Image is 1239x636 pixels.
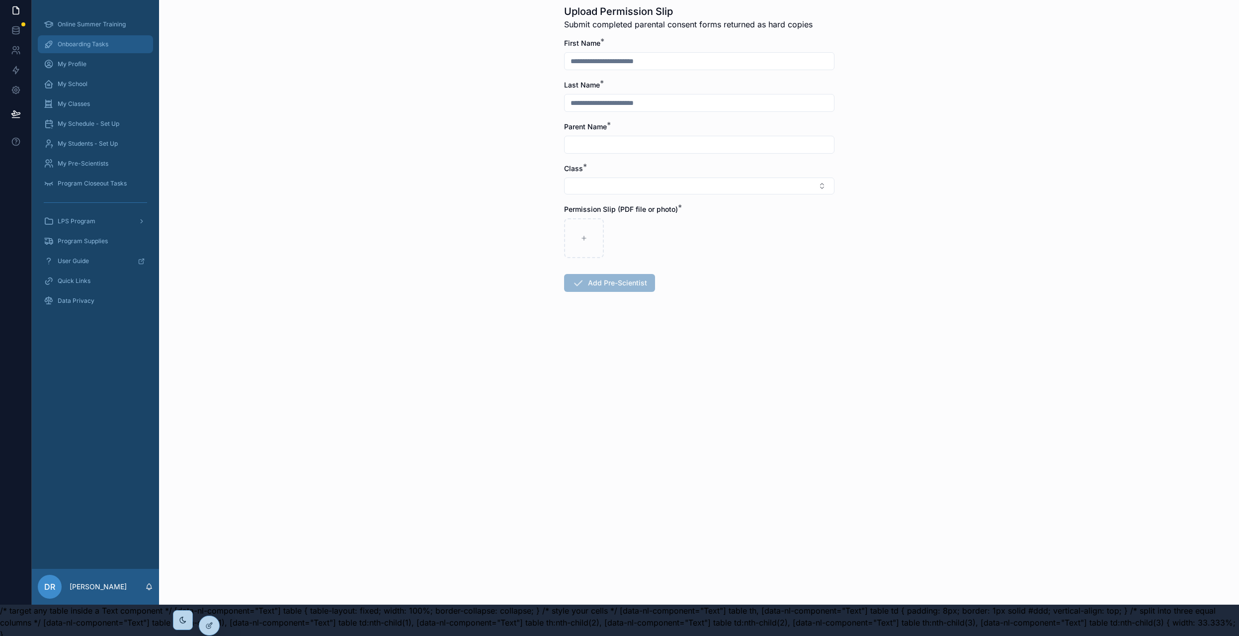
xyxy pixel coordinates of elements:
[564,178,834,194] button: Select Button
[38,272,153,290] a: Quick Links
[38,135,153,153] a: My Students - Set Up
[58,257,89,265] span: User Guide
[38,95,153,113] a: My Classes
[38,292,153,310] a: Data Privacy
[38,55,153,73] a: My Profile
[564,81,600,89] span: Last Name
[58,20,126,28] span: Online Summer Training
[564,4,813,18] h1: Upload Permission Slip
[58,80,87,88] span: My School
[58,277,90,285] span: Quick Links
[38,35,153,53] a: Onboarding Tasks
[38,115,153,133] a: My Schedule - Set Up
[58,100,90,108] span: My Classes
[38,155,153,173] a: My Pre-Scientists
[70,582,127,592] p: [PERSON_NAME]
[564,122,607,131] span: Parent Name
[38,252,153,270] a: User Guide
[58,237,108,245] span: Program Supplies
[58,160,108,168] span: My Pre-Scientists
[38,75,153,93] a: My School
[58,40,108,48] span: Onboarding Tasks
[44,581,55,593] span: DR
[38,175,153,192] a: Program Closeout Tasks
[58,120,119,128] span: My Schedule - Set Up
[32,8,159,323] div: scrollable content
[38,232,153,250] a: Program Supplies
[564,205,678,213] span: Permission Slip (PDF file or photo)
[58,140,118,148] span: My Students - Set Up
[564,39,600,47] span: First Name
[58,180,127,187] span: Program Closeout Tasks
[58,60,86,68] span: My Profile
[564,18,813,30] span: Submit completed parental consent forms returned as hard copies
[38,212,153,230] a: LPS Program
[38,15,153,33] a: Online Summer Training
[58,297,94,305] span: Data Privacy
[58,217,95,225] span: LPS Program
[564,164,583,173] span: Class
